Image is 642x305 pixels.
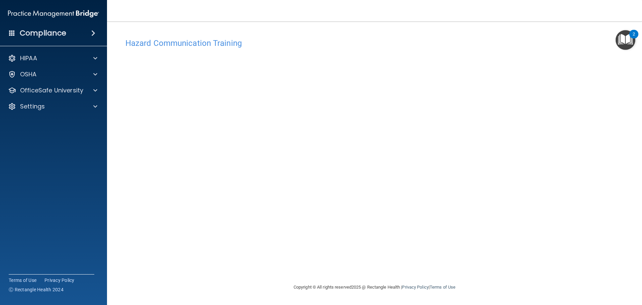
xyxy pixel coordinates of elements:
button: Open Resource Center, 2 new notifications [616,30,635,50]
a: OfficeSafe University [8,86,97,94]
img: PMB logo [8,7,99,20]
div: 2 [633,34,635,43]
h4: Compliance [20,28,66,38]
a: OSHA [8,70,97,78]
iframe: HCT [125,51,466,272]
h4: Hazard Communication Training [125,39,624,48]
a: Settings [8,102,97,110]
p: HIPAA [20,54,37,62]
a: HIPAA [8,54,97,62]
a: Privacy Policy [44,277,75,284]
a: Terms of Use [430,285,455,290]
p: OfficeSafe University [20,86,83,94]
p: Settings [20,102,45,110]
span: Ⓒ Rectangle Health 2024 [9,286,64,293]
p: OSHA [20,70,37,78]
a: Privacy Policy [402,285,428,290]
a: Terms of Use [9,277,36,284]
div: Copyright © All rights reserved 2025 @ Rectangle Health | | [252,277,497,298]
